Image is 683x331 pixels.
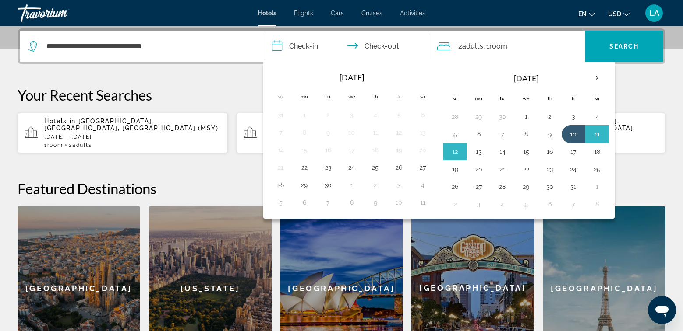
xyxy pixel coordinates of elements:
button: Day 14 [495,146,510,158]
button: Day 2 [368,179,382,191]
span: Room [47,142,63,148]
button: Day 20 [416,144,430,156]
span: 1 [44,142,63,148]
span: Search [609,43,639,50]
button: Day 31 [566,181,580,193]
button: Day 28 [495,181,510,193]
button: Day 3 [566,111,580,123]
button: Day 7 [274,126,288,139]
button: Day 29 [297,179,311,191]
button: Day 10 [566,128,580,140]
button: Day 29 [472,111,486,123]
button: Day 27 [416,161,430,174]
button: Day 2 [543,111,557,123]
button: Day 23 [321,161,335,174]
th: [DATE] [293,68,411,87]
button: Day 13 [472,146,486,158]
span: 2 [458,40,483,52]
span: [GEOGRAPHIC_DATA], [GEOGRAPHIC_DATA], [GEOGRAPHIC_DATA] (MSY) [44,118,219,132]
button: Day 7 [566,198,580,210]
button: Day 8 [297,126,311,139]
button: Day 13 [416,126,430,139]
button: Day 3 [392,179,406,191]
button: Day 11 [368,126,382,139]
button: Hotels in [GEOGRAPHIC_DATA], [GEOGRAPHIC_DATA], [GEOGRAPHIC_DATA] (MSY)[DATE] - [DATE]1Room2Adults [18,112,228,153]
button: Day 28 [274,179,288,191]
a: Travorium [18,2,105,24]
button: Day 4 [416,179,430,191]
button: Day 5 [519,198,533,210]
button: Day 5 [448,128,462,140]
button: Day 4 [590,111,604,123]
button: Day 16 [321,144,335,156]
a: Cars [331,10,344,17]
button: User Menu [643,4,665,22]
button: Day 8 [345,196,359,209]
button: Day 25 [368,161,382,174]
button: Day 9 [368,196,382,209]
button: Day 3 [472,198,486,210]
button: Day 3 [345,109,359,121]
span: en [578,10,587,17]
h2: Featured Destinations [18,180,665,197]
button: Day 20 [472,163,486,175]
span: USD [608,10,621,17]
button: Day 12 [448,146,462,158]
a: Hotels [258,10,276,17]
button: Day 26 [448,181,462,193]
button: Day 11 [590,128,604,140]
button: Day 9 [543,128,557,140]
iframe: Button to launch messaging window [648,296,676,324]
button: Day 21 [495,163,510,175]
span: Cruises [361,10,382,17]
button: Day 5 [392,109,406,121]
span: Hotels in [44,118,76,125]
button: Day 9 [321,126,335,139]
span: Adults [72,142,92,148]
button: Day 14 [274,144,288,156]
button: Day 24 [345,161,359,174]
button: Day 2 [321,109,335,121]
button: Day 19 [392,144,406,156]
button: Day 8 [590,198,604,210]
button: Day 17 [566,146,580,158]
button: Day 21 [274,161,288,174]
button: Day 16 [543,146,557,158]
button: Day 2 [448,198,462,210]
button: Day 15 [297,144,311,156]
button: Day 22 [519,163,533,175]
button: Day 28 [448,111,462,123]
button: Day 7 [321,196,335,209]
button: Day 10 [345,126,359,139]
button: Day 18 [590,146,604,158]
div: Search widget [20,31,663,62]
button: Day 4 [495,198,510,210]
button: Day 10 [392,196,406,209]
button: Day 27 [472,181,486,193]
button: Hotels in Slidell, [GEOGRAPHIC_DATA], [GEOGRAPHIC_DATA], [GEOGRAPHIC_DATA][DATE] - [DATE]1Room2Ad... [237,112,447,153]
button: Day 30 [321,179,335,191]
button: Day 23 [543,163,557,175]
p: Your Recent Searches [18,86,665,104]
button: Day 6 [297,196,311,209]
button: Day 1 [519,111,533,123]
button: Day 18 [368,144,382,156]
a: Activities [400,10,425,17]
button: Day 25 [590,163,604,175]
button: Day 1 [345,179,359,191]
button: Day 1 [590,181,604,193]
button: Next month [585,68,609,88]
button: Day 31 [274,109,288,121]
button: Day 4 [368,109,382,121]
button: Day 29 [519,181,533,193]
span: LA [649,9,659,17]
button: Change language [578,7,595,20]
p: [DATE] - [DATE] [44,134,221,140]
button: Day 30 [543,181,557,193]
button: Day 5 [274,196,288,209]
button: Day 11 [416,196,430,209]
span: 2 [69,142,92,148]
button: Day 7 [495,128,510,140]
